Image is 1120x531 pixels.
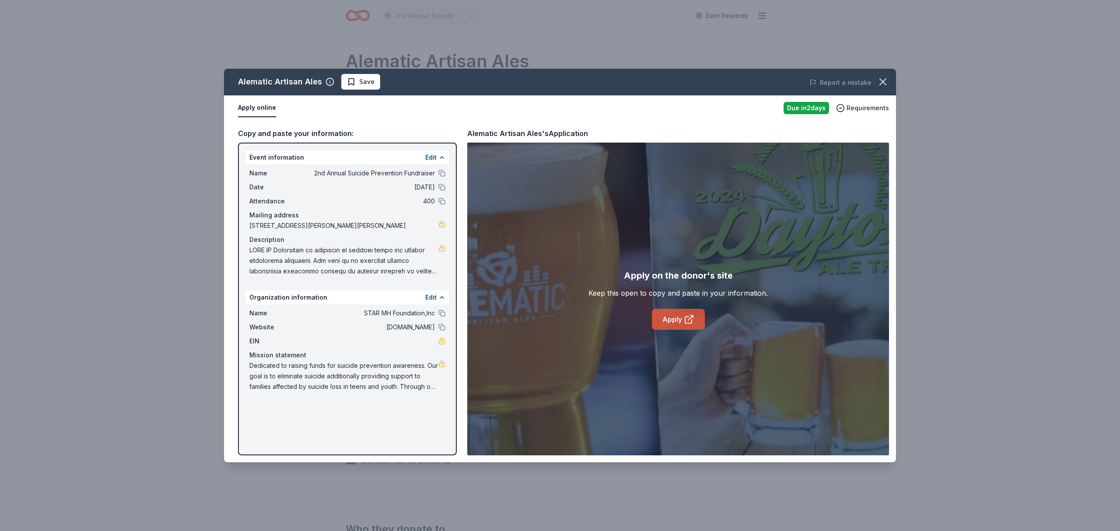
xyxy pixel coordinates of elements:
[249,336,308,346] span: EIN
[238,128,457,139] div: Copy and paste your information:
[308,168,435,178] span: 2nd Annual Suicide Prevention Fundraiser
[249,234,445,245] div: Description
[238,75,322,89] div: Alematic Artisan Ales
[249,308,308,318] span: Name
[425,152,437,163] button: Edit
[249,220,438,231] span: [STREET_ADDRESS][PERSON_NAME][PERSON_NAME]
[784,102,829,114] div: Due in 2 days
[249,350,445,360] div: Mission statement
[249,245,438,276] span: LORE IP Dolorsitam co adipiscin el seddoei tempo inc utlabor etdolorema aliquaeni. Adm veni qu no...
[652,309,705,330] a: Apply
[249,360,438,392] span: Dedicated to raising funds for suicide prevention awareness. Our goal is to eliminate suicide add...
[359,77,374,87] span: Save
[809,77,871,88] button: Report a mistake
[467,128,588,139] div: Alematic Artisan Ales's Application
[836,103,889,113] button: Requirements
[249,182,308,192] span: Date
[308,308,435,318] span: STAR MH Foundation,Inc
[308,182,435,192] span: [DATE]
[425,292,437,303] button: Edit
[624,269,733,283] div: Apply on the donor's site
[249,168,308,178] span: Name
[238,99,276,117] button: Apply online
[308,322,435,332] span: [DOMAIN_NAME]
[308,196,435,206] span: 400
[588,288,768,298] div: Keep this open to copy and paste in your information.
[249,210,445,220] div: Mailing address
[847,103,889,113] span: Requirements
[246,150,449,164] div: Event information
[249,322,308,332] span: Website
[249,196,308,206] span: Attendance
[246,290,449,304] div: Organization information
[341,74,380,90] button: Save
